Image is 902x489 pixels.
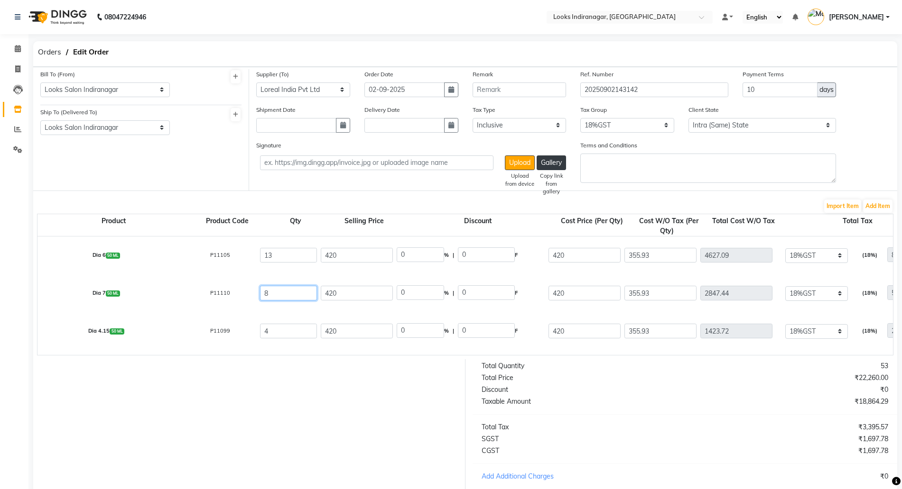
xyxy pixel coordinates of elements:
div: (18%) [855,247,881,263]
div: Dia 4.15 [30,321,182,341]
label: Payment Terms [743,70,784,79]
div: Qty [265,216,326,236]
div: P11105 [182,245,258,265]
div: ₹22,260.00 [685,373,895,383]
div: P11099 [182,321,258,341]
div: Product [37,216,189,236]
span: Orders [33,44,66,61]
div: P11110 [182,283,258,303]
div: ₹3,395.57 [685,422,895,432]
b: 08047224946 [104,4,146,30]
div: Upload from device [505,172,535,188]
span: [PERSON_NAME] [829,12,884,22]
div: (18%) [855,285,881,301]
div: ₹0 [685,385,895,395]
input: Remark [473,82,567,97]
button: Add Item [863,199,893,213]
span: Selling Price [343,215,386,227]
span: % [444,285,449,301]
span: F [515,247,518,263]
span: % [444,323,449,339]
input: Reference Number [580,82,728,97]
div: 53 [685,361,895,371]
img: Mangesh Mishra [808,9,824,25]
label: Supplier (To) [256,70,289,79]
label: Terms and Conditions [580,141,637,150]
label: Delivery Date [364,106,400,114]
label: Ref. Number [580,70,614,79]
label: Bill To (From) [40,70,75,79]
div: Total Price [474,373,685,383]
img: logo [24,4,89,30]
div: Discount [402,216,554,236]
div: SGST [474,434,685,444]
div: ₹1,697.78 [685,434,895,444]
span: F [515,285,518,301]
div: (18%) [855,323,881,339]
label: Remark [473,70,493,79]
button: Import Item [824,199,861,213]
div: Total Cost W/O Tax [706,216,781,236]
div: Copy link from gallery [537,172,566,196]
div: Add Additional Charges [474,471,685,481]
label: Ship To (Delivered To) [40,108,97,117]
label: Signature [256,141,281,150]
span: 50 ML [110,328,124,334]
span: 50 ML [106,253,121,258]
label: Order Date [364,70,393,79]
div: Taxable Amount [474,397,685,407]
div: Total Quantity [474,361,685,371]
div: Discount [474,385,685,395]
label: Shipment Date [256,106,296,114]
span: days [819,85,834,95]
span: Cost Price (Per Qty) [559,215,625,227]
span: | [453,323,454,339]
span: F [515,323,518,339]
span: Edit Order [68,44,113,61]
div: ₹1,697.78 [685,446,895,456]
div: Dia 7 [30,283,182,303]
input: ex. https://img.dingg.app/invoice.jpg or uploaded image name [260,155,493,170]
button: Upload [505,155,535,170]
div: Dia 6 [30,245,182,265]
span: Cost W/O Tax (Per Qty) [637,215,698,237]
span: 50 ML [106,290,121,296]
span: | [453,285,454,301]
label: Client State [688,106,719,114]
div: CGST [474,446,685,456]
span: % [444,247,449,263]
span: | [453,247,454,263]
div: ₹0 [685,471,895,481]
div: Total Tax [474,422,685,432]
label: Tax Type [473,106,495,114]
div: Product Code [189,216,265,236]
div: ₹18,864.29 [685,397,895,407]
label: Tax Group [580,106,607,114]
button: Gallery [537,155,566,170]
